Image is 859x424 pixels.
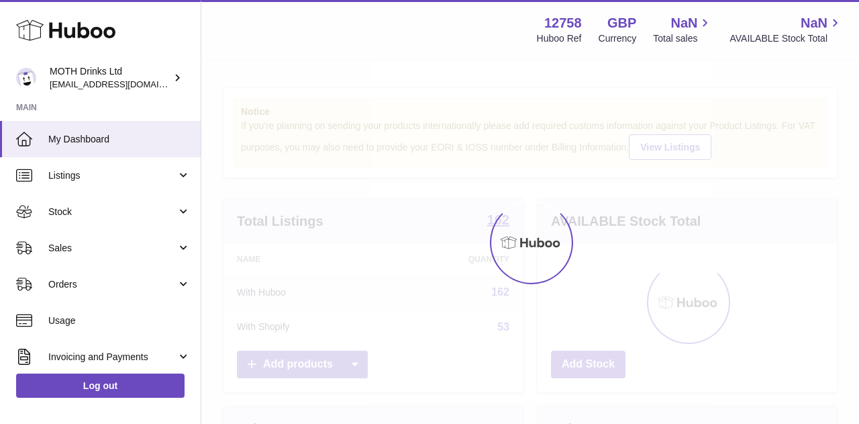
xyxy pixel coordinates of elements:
span: Total sales [653,32,713,45]
span: Listings [48,169,176,182]
span: Usage [48,314,191,327]
img: orders@mothdrinks.com [16,68,36,88]
div: MOTH Drinks Ltd [50,65,170,91]
span: NaN [670,14,697,32]
a: NaN Total sales [653,14,713,45]
span: NaN [801,14,827,32]
span: AVAILABLE Stock Total [729,32,843,45]
span: Stock [48,206,176,218]
span: Sales [48,242,176,255]
span: My Dashboard [48,133,191,146]
span: [EMAIL_ADDRESS][DOMAIN_NAME] [50,79,197,89]
span: Orders [48,278,176,291]
div: Huboo Ref [537,32,582,45]
strong: 12758 [544,14,582,32]
div: Currency [599,32,637,45]
span: Invoicing and Payments [48,351,176,364]
a: NaN AVAILABLE Stock Total [729,14,843,45]
a: Log out [16,374,185,398]
strong: GBP [607,14,636,32]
